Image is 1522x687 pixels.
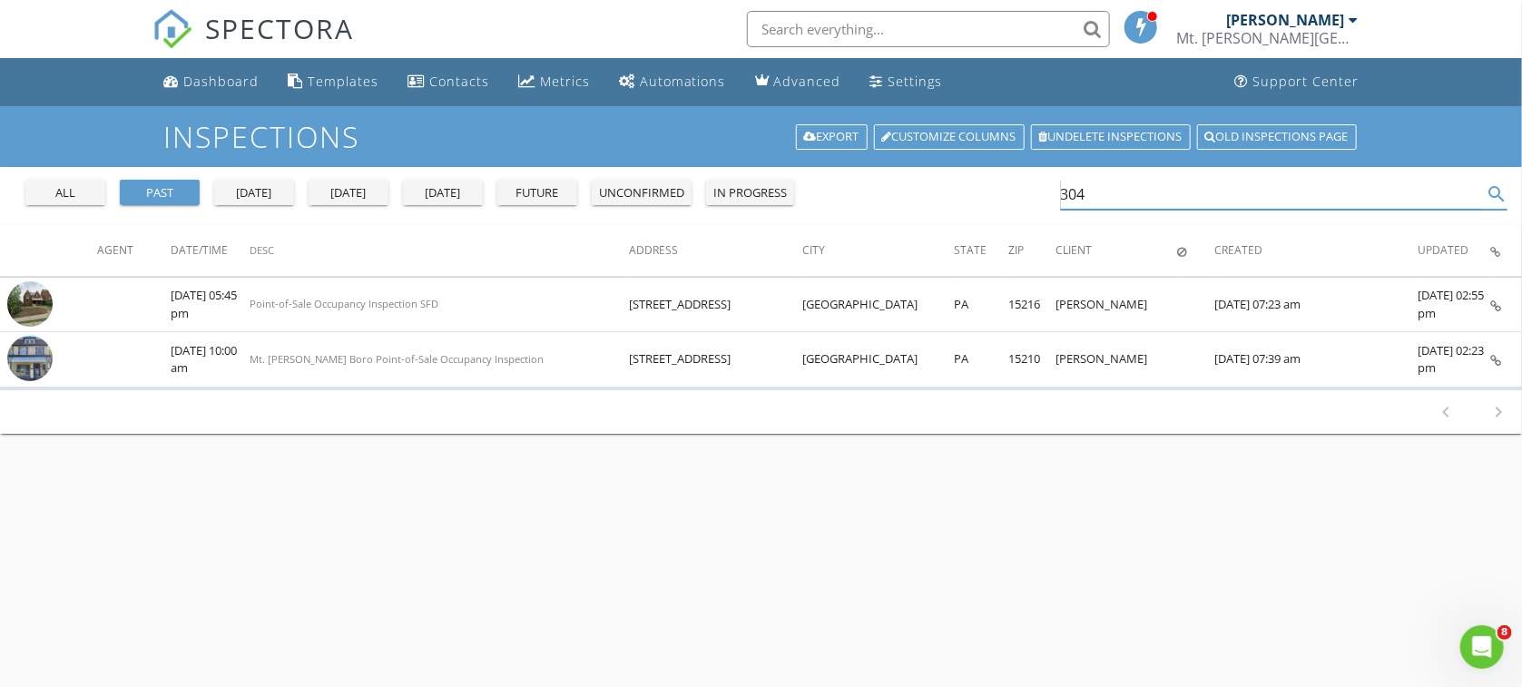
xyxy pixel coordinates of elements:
[156,65,266,99] a: Dashboard
[172,225,250,276] th: Date/Time: Not sorted.
[1214,332,1418,388] td: [DATE] 07:39 am
[7,281,53,327] img: streetview
[747,11,1110,47] input: Search everything...
[612,65,733,99] a: Automations (Basic)
[954,277,1008,332] td: PA
[250,243,275,257] span: Desc
[127,184,192,202] div: past
[629,277,802,332] td: [STREET_ADDRESS]
[599,184,684,202] div: unconfirmed
[629,242,678,258] span: Address
[1418,225,1490,276] th: Updated: Not sorted.
[172,332,250,388] td: [DATE] 10:00 am
[1177,225,1214,276] th: Canceled: Not sorted.
[400,65,496,99] a: Contacts
[1214,277,1418,332] td: [DATE] 07:23 am
[97,225,172,276] th: Agent: Not sorted.
[120,180,200,205] button: past
[172,242,229,258] span: Date/Time
[308,73,378,90] div: Templates
[1214,242,1262,258] span: Created
[1214,225,1418,276] th: Created: Not sorted.
[403,180,483,205] button: [DATE]
[1490,225,1522,276] th: Inspection Details: Not sorted.
[592,180,692,205] button: unconfirmed
[954,225,1008,276] th: State: Not sorted.
[250,225,630,276] th: Desc: Not sorted.
[1008,242,1024,258] span: Zip
[316,184,381,202] div: [DATE]
[796,124,868,150] a: Export
[1418,242,1468,258] span: Updated
[1056,242,1092,258] span: Client
[214,180,294,205] button: [DATE]
[629,332,802,388] td: [STREET_ADDRESS]
[1031,124,1191,150] a: Undelete inspections
[540,73,590,90] div: Metrics
[221,184,287,202] div: [DATE]
[802,225,954,276] th: City: Not sorted.
[1061,180,1483,210] input: Search
[205,9,354,47] span: SPECTORA
[164,121,1359,152] h1: Inspections
[1056,277,1177,332] td: [PERSON_NAME]
[640,73,726,90] div: Automations
[1056,332,1177,388] td: [PERSON_NAME]
[713,184,787,202] div: in progress
[280,65,386,99] a: Templates
[1226,11,1344,29] div: [PERSON_NAME]
[1008,225,1056,276] th: Zip: Not sorted.
[309,180,388,205] button: [DATE]
[774,73,841,90] div: Advanced
[97,242,133,258] span: Agent
[863,65,950,99] a: Settings
[706,180,794,205] button: in progress
[1008,277,1056,332] td: 15216
[7,336,53,381] img: data
[1418,277,1490,332] td: [DATE] 02:55 pm
[874,124,1025,150] a: Customize Columns
[33,184,98,202] div: all
[889,73,943,90] div: Settings
[802,332,954,388] td: [GEOGRAPHIC_DATA]
[497,180,577,205] button: future
[748,65,849,99] a: Advanced
[954,242,987,258] span: State
[1460,625,1504,669] iframe: Intercom live chat
[511,65,597,99] a: Metrics
[1252,73,1359,90] div: Support Center
[1056,225,1177,276] th: Client: Not sorted.
[152,25,354,63] a: SPECTORA
[954,332,1008,388] td: PA
[250,297,439,310] span: Point-of-Sale Occupancy Inspection SFD
[1497,625,1512,640] span: 8
[505,184,570,202] div: future
[250,352,545,366] span: Mt. [PERSON_NAME] Boro Point-of-Sale Occupancy Inspection
[1197,124,1357,150] a: Old inspections page
[1418,332,1490,388] td: [DATE] 02:23 pm
[429,73,489,90] div: Contacts
[1176,29,1358,47] div: Mt. Oliver Borough
[172,277,250,332] td: [DATE] 05:45 pm
[802,277,954,332] td: [GEOGRAPHIC_DATA]
[1008,332,1056,388] td: 15210
[802,242,825,258] span: City
[1486,183,1507,205] i: search
[410,184,476,202] div: [DATE]
[629,225,802,276] th: Address: Not sorted.
[183,73,259,90] div: Dashboard
[25,180,105,205] button: all
[152,9,192,49] img: The Best Home Inspection Software - Spectora
[1227,65,1366,99] a: Support Center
